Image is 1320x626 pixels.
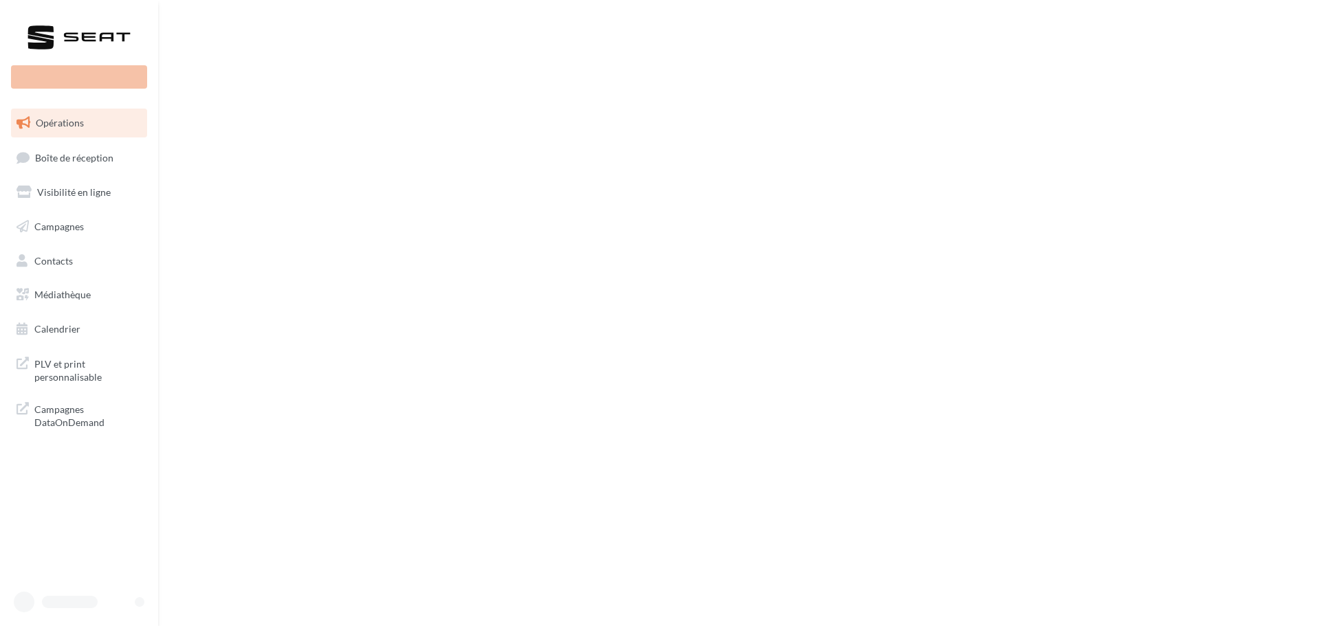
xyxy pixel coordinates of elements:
a: Contacts [8,247,150,276]
a: Boîte de réception [8,143,150,172]
span: Campagnes DataOnDemand [34,400,142,429]
a: Campagnes [8,212,150,241]
span: Calendrier [34,323,80,335]
a: Médiathèque [8,280,150,309]
span: Boîte de réception [35,151,113,163]
span: Campagnes [34,221,84,232]
a: Calendrier [8,315,150,344]
span: PLV et print personnalisable [34,355,142,384]
div: Nouvelle campagne [11,65,147,89]
a: Opérations [8,109,150,137]
a: PLV et print personnalisable [8,349,150,390]
span: Contacts [34,254,73,266]
a: Visibilité en ligne [8,178,150,207]
span: Médiathèque [34,289,91,300]
span: Visibilité en ligne [37,186,111,198]
span: Opérations [36,117,84,128]
a: Campagnes DataOnDemand [8,394,150,435]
